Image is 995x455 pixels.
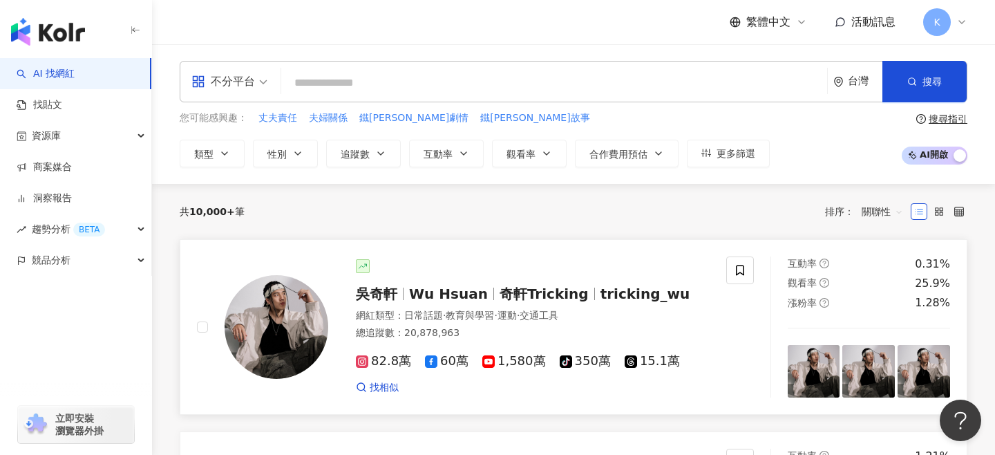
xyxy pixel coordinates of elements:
span: · [443,310,446,321]
span: 運動 [497,310,517,321]
button: 夫婦關係 [308,111,348,126]
span: 繁體中文 [746,15,790,30]
button: 追蹤數 [326,140,401,167]
button: 丈夫責任 [258,111,298,126]
span: 教育與學習 [446,310,494,321]
span: 類型 [194,149,214,160]
span: 觀看率 [506,149,536,160]
a: KOL Avatar吳奇軒Wu Hsuan奇軒Trickingtricking_wu網紅類型：日常話題·教育與學習·運動·交通工具總追蹤數：20,878,96382.8萬60萬1,580萬350... [180,239,967,415]
div: 25.9% [915,276,950,291]
span: environment [833,77,844,87]
span: 趨勢分析 [32,214,105,245]
div: 0.31% [915,257,950,272]
span: 夫婦關係 [309,111,348,125]
span: question-circle [819,259,829,268]
div: 搜尋指引 [929,113,967,124]
button: 鐵[PERSON_NAME]劇情 [359,111,469,126]
span: 競品分析 [32,245,70,276]
iframe: Help Scout Beacon - Open [940,400,981,441]
div: 不分平台 [191,71,255,93]
a: 商案媒合 [17,160,72,174]
span: 日常話題 [404,310,443,321]
button: 性別 [253,140,318,167]
span: 更多篩選 [717,148,755,159]
span: appstore [191,75,205,89]
span: 資源庫 [32,120,61,151]
button: 合作費用預估 [575,140,679,167]
span: 合作費用預估 [589,149,647,160]
a: 找貼文 [17,98,62,112]
button: 更多篩選 [687,140,770,167]
span: 性別 [267,149,287,160]
span: 活動訊息 [851,15,895,28]
button: 觀看率 [492,140,567,167]
span: 奇軒Tricking [500,286,589,302]
button: 類型 [180,140,245,167]
span: question-circle [819,298,829,308]
a: chrome extension立即安裝 瀏覽器外掛 [18,406,134,443]
span: 鐵[PERSON_NAME]故事 [480,111,589,125]
span: rise [17,225,26,234]
span: Wu Hsuan [409,286,488,302]
a: 找相似 [356,381,399,395]
span: 交通工具 [520,310,558,321]
span: 吳奇軒 [356,286,397,302]
span: K [934,15,940,30]
span: question-circle [916,114,926,124]
img: KOL Avatar [225,275,328,379]
img: post-image [842,345,895,398]
div: 總追蹤數 ： 20,878,963 [356,326,710,340]
span: 1,580萬 [482,354,546,369]
span: 搜尋 [922,76,942,87]
img: chrome extension [22,414,49,436]
span: 互動率 [424,149,453,160]
button: 搜尋 [882,61,967,102]
a: 洞察報告 [17,192,72,205]
span: 觀看率 [788,277,817,288]
span: question-circle [819,278,829,288]
span: · [517,310,520,321]
div: 台灣 [848,75,882,87]
span: 丈夫責任 [258,111,297,125]
div: BETA [73,223,105,236]
span: 350萬 [560,354,611,369]
span: 找相似 [370,381,399,395]
span: 60萬 [425,354,468,369]
div: 1.28% [915,295,950,310]
span: · [494,310,497,321]
div: 共 筆 [180,206,245,217]
div: 網紅類型 ： [356,309,710,323]
div: 排序： [825,201,911,223]
button: 互動率 [409,140,484,167]
span: 82.8萬 [356,354,411,369]
span: 追蹤數 [341,149,370,160]
span: 您可能感興趣： [180,111,247,125]
button: 鐵[PERSON_NAME]故事 [480,111,590,126]
span: tricking_wu [600,286,690,302]
span: 鐵[PERSON_NAME]劇情 [359,111,468,125]
span: 15.1萬 [625,354,680,369]
span: 互動率 [788,258,817,269]
img: post-image [788,345,840,398]
span: 漲粉率 [788,297,817,308]
span: 10,000+ [189,206,235,217]
img: logo [11,18,85,46]
img: post-image [898,345,950,398]
span: 立即安裝 瀏覽器外掛 [55,412,104,437]
a: searchAI 找網紅 [17,67,75,81]
span: 關聯性 [862,201,903,223]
